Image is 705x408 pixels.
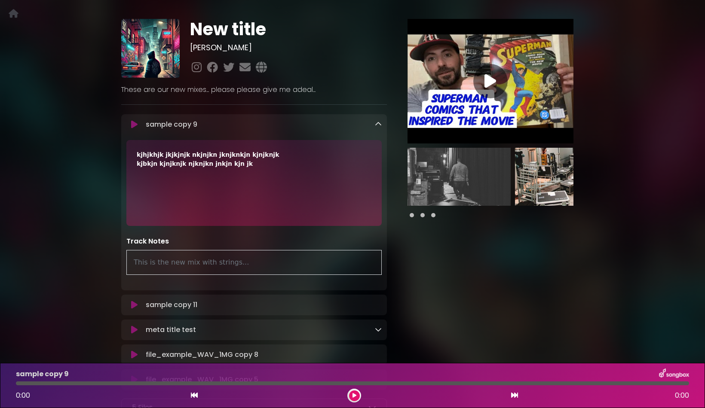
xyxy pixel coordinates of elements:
[126,236,382,247] p: Track Notes
[126,250,382,275] div: This is the new mix with strings...
[146,350,258,360] p: file_example_WAV_1MG copy 8
[190,43,386,52] h3: [PERSON_NAME]
[408,19,573,143] img: Video Thumbnail
[146,119,197,130] p: sample copy 9
[16,390,30,400] span: 0:00
[190,19,386,40] h1: New title
[137,150,371,168] div: kjhjkhjk jkjkjnjk nkjnjkn jknjknkjn kjnjknjk kjbkjn kjnjknjk njknjkn jnkjn kjn jk
[146,325,196,335] p: meta title test
[659,368,689,380] img: songbox-logo-white.png
[675,390,689,401] span: 0:00
[146,300,197,310] p: sample copy 11
[515,148,618,206] img: VV0QkIAIRQatWPGiaxll
[121,85,387,95] p: These are our new mixes... please please give me adeal...
[408,148,511,206] img: FiF6Iw36T3y9jenAIghP
[16,369,69,379] p: sample copy 9
[121,19,180,77] img: nA7tlHwcTXRnH5CSflKA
